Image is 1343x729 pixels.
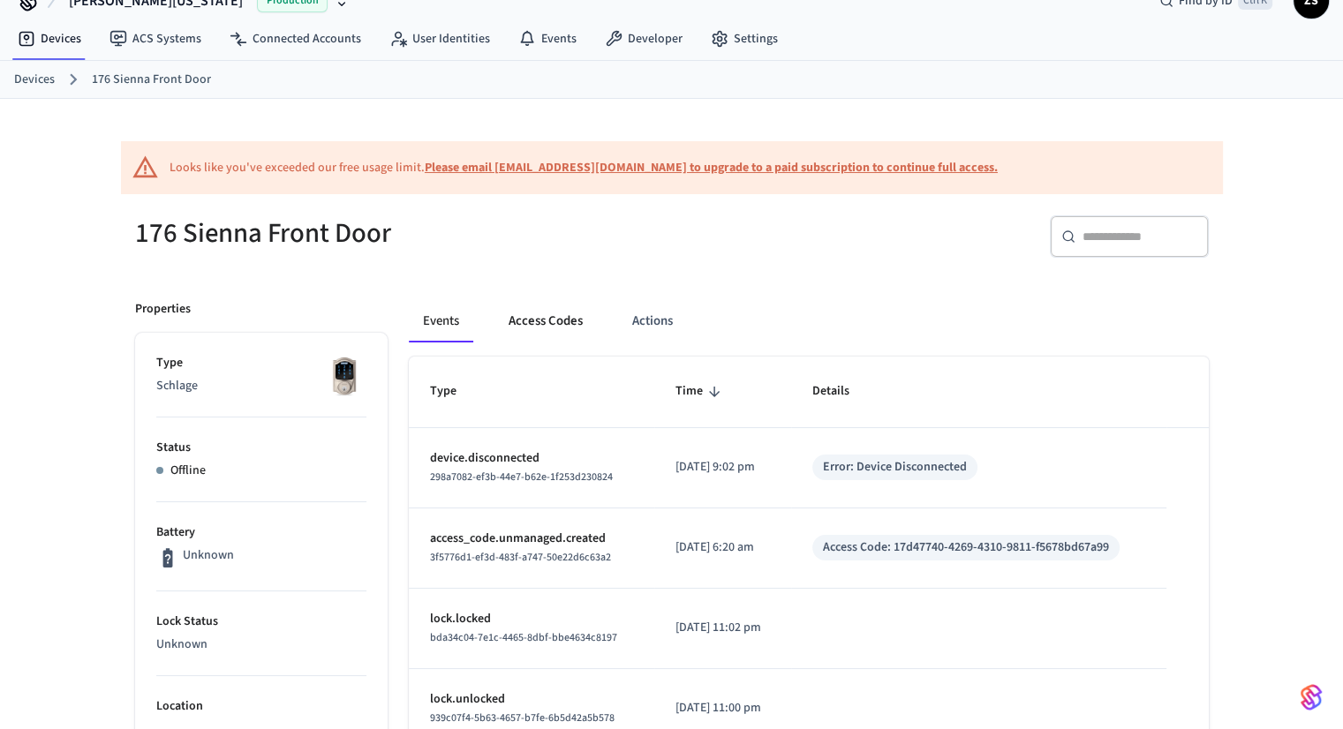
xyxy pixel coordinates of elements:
[675,538,770,557] p: [DATE] 6:20 am
[156,697,366,716] p: Location
[425,159,998,177] a: Please email [EMAIL_ADDRESS][DOMAIN_NAME] to upgrade to a paid subscription to continue full access.
[591,23,697,55] a: Developer
[430,449,634,468] p: device.disconnected
[170,159,998,177] div: Looks like you've exceeded our free usage limit.
[156,377,366,395] p: Schlage
[95,23,215,55] a: ACS Systems
[430,610,634,628] p: lock.locked
[675,699,770,718] p: [DATE] 11:00 pm
[494,300,597,342] button: Access Codes
[4,23,95,55] a: Devices
[504,23,591,55] a: Events
[430,550,611,565] span: 3f5776d1-ef3d-483f-a747-50e22d6c63a2
[1301,683,1322,711] img: SeamLogoGradient.69752ec5.svg
[409,300,473,342] button: Events
[430,530,634,548] p: access_code.unmanaged.created
[156,523,366,542] p: Battery
[156,613,366,631] p: Lock Status
[322,354,366,398] img: Schlage Sense Smart Deadbolt with Camelot Trim, Front
[812,378,872,405] span: Details
[135,215,661,252] h5: 176 Sienna Front Door
[135,300,191,319] p: Properties
[156,354,366,372] p: Type
[215,23,375,55] a: Connected Accounts
[430,470,613,485] span: 298a7082-ef3b-44e7-b62e-1f253d230824
[618,300,687,342] button: Actions
[156,439,366,457] p: Status
[14,71,55,89] a: Devices
[430,710,615,725] span: 939c07f4-5b63-4657-b7fe-6b5d42a5b578
[675,458,770,477] p: [DATE] 9:02 pm
[92,71,211,89] a: 176 Sienna Front Door
[183,546,234,565] p: Unknown
[430,690,634,709] p: lock.unlocked
[170,462,206,480] p: Offline
[823,458,967,477] div: Error: Device Disconnected
[675,378,726,405] span: Time
[697,23,792,55] a: Settings
[409,300,1209,342] div: ant example
[430,378,479,405] span: Type
[675,619,770,637] p: [DATE] 11:02 pm
[156,635,366,654] p: Unknown
[430,630,617,645] span: bda34c04-7e1c-4465-8dbf-bbe4634c8197
[375,23,504,55] a: User Identities
[823,538,1109,557] div: Access Code: 17d47740-4269-4310-9811-f5678bd67a99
